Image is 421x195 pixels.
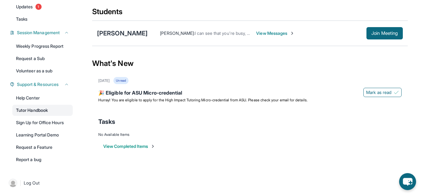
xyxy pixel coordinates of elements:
[371,31,398,35] span: Join Meeting
[16,16,27,22] span: Tasks
[12,65,73,76] a: Volunteer as a sub
[17,30,60,36] span: Session Management
[9,179,17,187] img: user-img
[12,41,73,52] a: Weekly Progress Report
[160,30,195,36] span: [PERSON_NAME] :
[394,90,399,95] img: Mark as read
[12,105,73,116] a: Tutor Handbook
[14,81,69,87] button: Support & Resources
[20,179,21,187] span: |
[92,50,408,77] div: What's New
[98,132,402,137] div: No Available Items
[113,77,128,84] div: Unread
[35,4,42,10] span: 1
[98,89,402,98] div: 🎉 Eligible for ASU Micro-credential
[366,27,403,39] button: Join Meeting
[256,30,295,36] span: View Messages
[98,78,110,83] div: [DATE]
[6,176,73,190] a: |Log Out
[12,117,73,128] a: Sign Up for Office Hours
[12,129,73,140] a: Learning Portal Demo
[16,4,33,10] span: Updates
[98,117,115,126] span: Tasks
[195,30,343,36] span: I can see that you're busy, we can reschedule this meeting for the weekend.
[17,81,59,87] span: Support & Resources
[399,173,416,190] button: chat-button
[24,180,40,186] span: Log Out
[12,1,73,12] a: Updates1
[12,92,73,104] a: Help Center
[12,154,73,165] a: Report a bug
[12,14,73,25] a: Tasks
[366,89,391,95] span: Mark as read
[290,31,295,36] img: Chevron-Right
[12,142,73,153] a: Request a Feature
[12,53,73,64] a: Request a Sub
[97,29,148,38] div: [PERSON_NAME]
[363,88,402,97] button: Mark as read
[98,98,308,102] span: Hurray! You are eligible to apply for the High Impact Tutoring Micro-credential from ASU. Please ...
[14,30,69,36] button: Session Management
[92,7,408,20] div: Students
[103,143,155,149] button: View Completed Items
